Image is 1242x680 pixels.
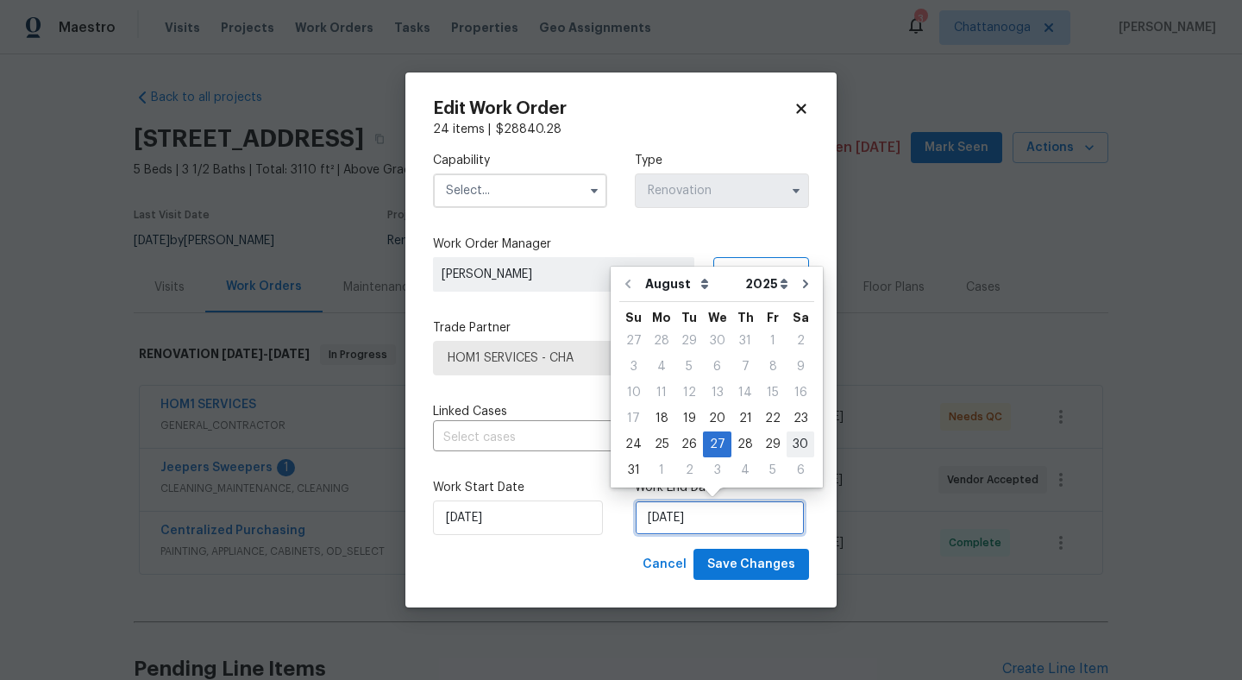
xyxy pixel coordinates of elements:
[675,328,703,354] div: Tue Jul 29 2025
[731,431,759,457] div: Thu Aug 28 2025
[731,355,759,379] div: 7
[648,432,675,456] div: 25
[584,180,605,201] button: Show options
[433,501,603,535] input: M/D/YYYY
[625,312,642,324] abbr: Sunday
[433,100,793,117] h2: Edit Work Order
[433,425,761,451] input: Select cases
[675,380,703,406] div: Tue Aug 12 2025
[759,431,787,457] div: Fri Aug 29 2025
[648,457,675,483] div: Mon Sep 01 2025
[787,380,814,406] div: Sat Aug 16 2025
[619,406,648,431] div: Sun Aug 17 2025
[648,458,675,482] div: 1
[675,354,703,380] div: Tue Aug 05 2025
[703,432,731,456] div: 27
[675,406,703,431] div: Tue Aug 19 2025
[675,406,703,431] div: 19
[693,549,809,581] button: Save Changes
[619,458,648,482] div: 31
[731,354,759,380] div: Thu Aug 07 2025
[703,355,731,379] div: 6
[759,355,787,379] div: 8
[675,329,703,353] div: 29
[787,432,814,456] div: 30
[707,554,795,576] span: Save Changes
[648,328,675,354] div: Mon Jul 28 2025
[635,152,809,169] label: Type
[759,381,787,405] div: 15
[759,354,787,380] div: Fri Aug 08 2025
[635,173,809,208] input: Select...
[703,381,731,405] div: 13
[433,403,507,420] span: Linked Cases
[731,406,759,431] div: 21
[636,549,693,581] button: Cancel
[648,381,675,405] div: 11
[759,406,787,431] div: Fri Aug 22 2025
[675,457,703,483] div: Tue Sep 02 2025
[619,355,648,379] div: 3
[619,457,648,483] div: Sun Aug 31 2025
[767,312,779,324] abbr: Friday
[433,319,809,337] label: Trade Partner
[759,432,787,456] div: 29
[793,267,819,301] button: Go to next month
[433,479,607,496] label: Work Start Date
[433,173,607,208] input: Select...
[433,152,607,169] label: Capability
[731,328,759,354] div: Thu Jul 31 2025
[703,406,731,431] div: 20
[787,381,814,405] div: 16
[619,328,648,354] div: Sun Jul 27 2025
[787,355,814,379] div: 9
[731,458,759,482] div: 4
[787,406,814,431] div: Sat Aug 23 2025
[643,554,687,576] span: Cancel
[433,121,809,138] div: 24 items |
[619,432,648,456] div: 24
[635,501,805,535] input: M/D/YYYY
[731,329,759,353] div: 31
[442,266,686,283] span: [PERSON_NAME]
[648,355,675,379] div: 4
[703,406,731,431] div: Wed Aug 20 2025
[648,406,675,431] div: Mon Aug 18 2025
[615,267,641,301] button: Go to previous month
[496,123,561,135] span: $ 28840.28
[741,271,793,297] select: Year
[703,431,731,457] div: Wed Aug 27 2025
[648,354,675,380] div: Mon Aug 04 2025
[619,380,648,406] div: Sun Aug 10 2025
[759,380,787,406] div: Fri Aug 15 2025
[648,406,675,431] div: 18
[703,458,731,482] div: 3
[731,432,759,456] div: 28
[648,431,675,457] div: Mon Aug 25 2025
[619,406,648,431] div: 17
[787,406,814,431] div: 23
[786,180,806,201] button: Show options
[703,328,731,354] div: Wed Jul 30 2025
[759,457,787,483] div: Fri Sep 05 2025
[787,354,814,380] div: Sat Aug 09 2025
[793,312,809,324] abbr: Saturday
[619,431,648,457] div: Sun Aug 24 2025
[787,328,814,354] div: Sat Aug 02 2025
[787,329,814,353] div: 2
[433,236,809,253] label: Work Order Manager
[787,431,814,457] div: Sat Aug 30 2025
[681,312,697,324] abbr: Tuesday
[759,458,787,482] div: 5
[652,312,671,324] abbr: Monday
[731,457,759,483] div: Thu Sep 04 2025
[448,349,794,367] span: HOM1 SERVICES - CHA
[703,329,731,353] div: 30
[787,458,814,482] div: 6
[703,380,731,406] div: Wed Aug 13 2025
[675,355,703,379] div: 5
[759,328,787,354] div: Fri Aug 01 2025
[648,329,675,353] div: 28
[703,457,731,483] div: Wed Sep 03 2025
[675,432,703,456] div: 26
